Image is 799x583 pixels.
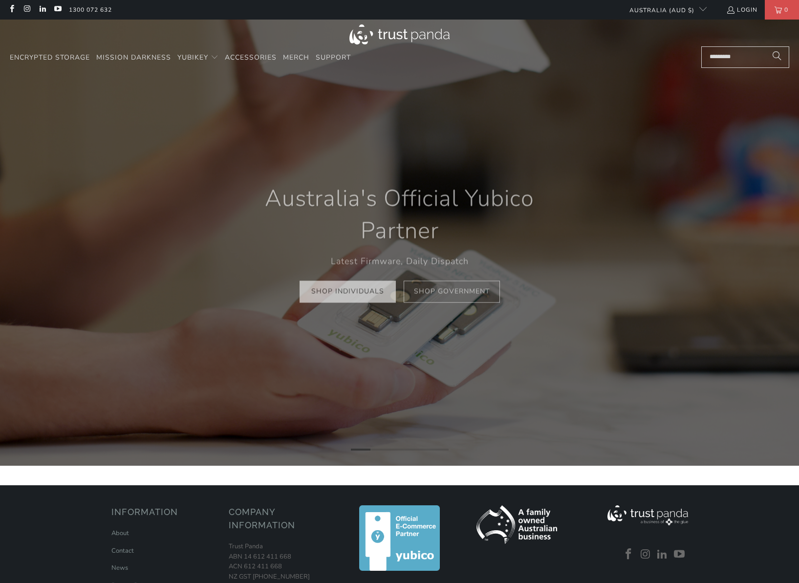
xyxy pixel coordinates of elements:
input: Search... [701,46,789,68]
h1: Australia's Official Yubico Partner [238,183,561,247]
a: Contact [111,546,134,555]
a: Trust Panda Australia on Facebook [622,548,636,561]
a: Login [726,4,757,15]
span: Mission Darkness [96,53,171,62]
a: Support [316,46,351,69]
a: Accessories [225,46,277,69]
a: Shop Individuals [300,281,396,302]
li: Page dot 3 [390,449,410,451]
a: Mission Darkness [96,46,171,69]
span: Merch [283,53,309,62]
a: Trust Panda Australia on YouTube [672,548,687,561]
a: Trust Panda Australia on Instagram [638,548,653,561]
a: Trust Panda Australia on LinkedIn [38,6,46,14]
a: Trust Panda Australia on YouTube [53,6,62,14]
nav: Translation missing: en.navigation.header.main_nav [10,46,351,69]
a: Encrypted Storage [10,46,90,69]
a: 1300 072 632 [69,4,112,15]
li: Page dot 5 [429,449,449,451]
li: Page dot 1 [351,449,370,451]
li: Page dot 4 [410,449,429,451]
a: Trust Panda Australia on Facebook [7,6,16,14]
summary: YubiKey [177,46,218,69]
a: News [111,563,128,572]
a: About [111,529,129,538]
p: Latest Firmware, Daily Dispatch [238,254,561,268]
a: Merch [283,46,309,69]
span: YubiKey [177,53,208,62]
a: Shop Government [404,281,500,302]
span: Encrypted Storage [10,53,90,62]
span: Support [316,53,351,62]
button: Search [765,46,789,68]
span: Accessories [225,53,277,62]
img: Trust Panda Australia [349,24,450,44]
a: Trust Panda Australia on Instagram [22,6,31,14]
a: Trust Panda Australia on LinkedIn [655,548,670,561]
li: Page dot 2 [370,449,390,451]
